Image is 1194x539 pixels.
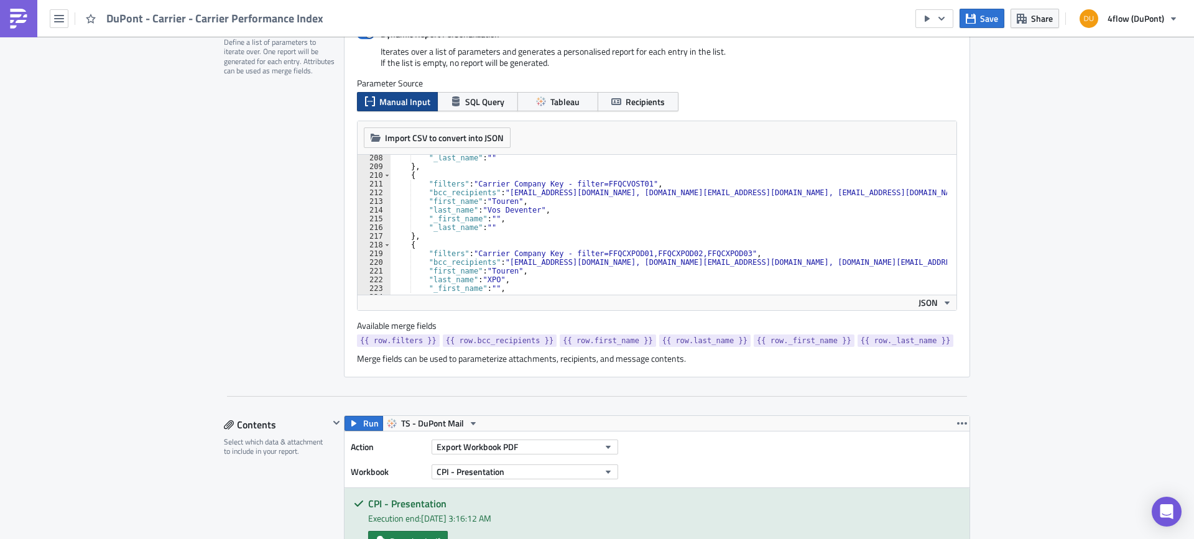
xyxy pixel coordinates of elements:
[626,95,665,108] span: Recipients
[437,440,518,453] span: Export Workbook PDF
[443,334,557,347] a: {{ row.bcc_recipients }}
[563,334,653,347] span: {{ row.first_name }}
[858,334,954,347] a: {{ row._last_name }}
[364,127,511,148] button: Import CSV to convert into JSON
[358,206,391,214] div: 214
[960,9,1004,28] button: Save
[358,249,391,258] div: 219
[358,197,391,206] div: 213
[368,499,960,509] h5: CPI - Presentation
[861,334,951,347] span: {{ row._last_name }}
[351,463,425,481] label: Workbook
[598,92,678,111] button: Recipients
[1152,497,1182,527] div: Open Intercom Messenger
[1031,12,1053,25] span: Share
[659,334,751,347] a: {{ row.last_name }}
[358,232,391,241] div: 217
[357,320,450,331] label: Available merge fields
[1078,8,1099,29] img: Avatar
[382,416,483,431] button: TS - DuPont Mail
[5,66,594,76] p: In case of any questions please contact: [EMAIL_ADDRESS][DOMAIN_NAME]
[662,334,747,347] span: {{ row.last_name }}
[432,440,618,454] button: Export Workbook PDF
[368,512,960,525] div: Execution end: [DATE] 3:16:12 AM
[560,334,656,347] a: {{ row.first_name }}
[754,334,854,347] a: {{ row._first_name }}
[1011,9,1059,28] button: Share
[5,5,594,103] body: Rich Text Area. Press ALT-0 for help.
[358,275,391,284] div: 222
[5,80,594,90] p: Many thanks in advance
[358,162,391,171] div: 209
[919,296,938,309] span: JSON
[106,11,325,25] span: DuPont - Carrier - Carrier Performance Index
[351,438,425,456] label: Action
[914,295,956,310] button: JSON
[5,19,594,29] p: please find attached carrier performance index.
[329,415,344,430] button: Hide content
[358,293,391,302] div: 224
[358,214,391,223] div: 215
[358,267,391,275] div: 221
[437,92,518,111] button: SQL Query
[432,464,618,479] button: CPI - Presentation
[357,78,957,89] label: Parameter Source
[757,334,851,347] span: {{ row._first_name }}
[465,95,504,108] span: SQL Query
[358,154,391,162] div: 208
[345,416,383,431] button: Run
[360,334,437,347] span: {{ row.filters }}
[358,258,391,267] div: 220
[358,223,391,232] div: 216
[357,92,438,111] button: Manual Input
[1108,12,1164,25] span: 4flow (DuPont)
[401,416,464,431] span: TS - DuPont Mail
[30,47,594,57] li: Excel files: raw data for each of the indicators shown in the pdf file
[550,95,580,108] span: Tableau
[358,171,391,180] div: 210
[5,93,594,103] p: Dupont-Control Tower
[357,353,957,364] div: Merge fields can be used to parameterize attachments, recipients, and message contents.
[358,188,391,197] div: 212
[980,12,998,25] span: Save
[517,92,598,111] button: Tableau
[379,95,430,108] span: Manual Input
[224,37,336,76] div: Define a list of parameters to iterate over. One report will be generated for each entry. Attribu...
[385,131,504,144] span: Import CSV to convert into JSON
[224,437,329,456] div: Select which data & attachment to include in your report.
[358,180,391,188] div: 211
[5,5,594,15] p: Dear {{ row.last_name }} - Team,
[358,241,391,249] div: 218
[437,465,504,478] span: CPI - Presentation
[357,334,440,347] a: {{ row.filters }}
[357,46,957,78] div: Iterates over a list of parameters and generates a personalised report for each entry in the list...
[9,9,29,29] img: PushMetrics
[446,334,553,347] span: {{ row.bcc_recipients }}
[363,416,379,431] span: Run
[30,37,594,47] li: PDF file: overview of performance in transport orders and a presentation explaining in detail the...
[358,284,391,293] div: 223
[224,415,329,434] div: Contents
[1072,5,1185,32] button: 4flow (DuPont)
